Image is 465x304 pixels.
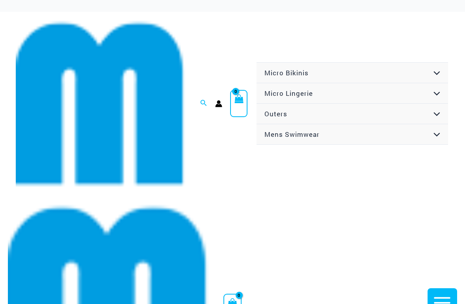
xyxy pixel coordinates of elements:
[264,89,313,98] span: Micro Lingerie
[215,100,222,107] a: Account icon link
[16,19,185,188] img: cropped mm emblem
[257,83,448,104] a: Micro LingerieMenu ToggleMenu Toggle
[264,130,320,139] span: Mens Swimwear
[264,68,309,77] span: Micro Bikinis
[255,61,449,146] nav: Site Navigation
[264,109,287,118] span: Outers
[257,124,448,145] a: Mens SwimwearMenu ToggleMenu Toggle
[257,63,448,83] a: Micro BikinisMenu ToggleMenu Toggle
[200,99,207,109] a: Search icon link
[257,104,448,124] a: OutersMenu ToggleMenu Toggle
[230,90,247,117] a: View Shopping Cart, empty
